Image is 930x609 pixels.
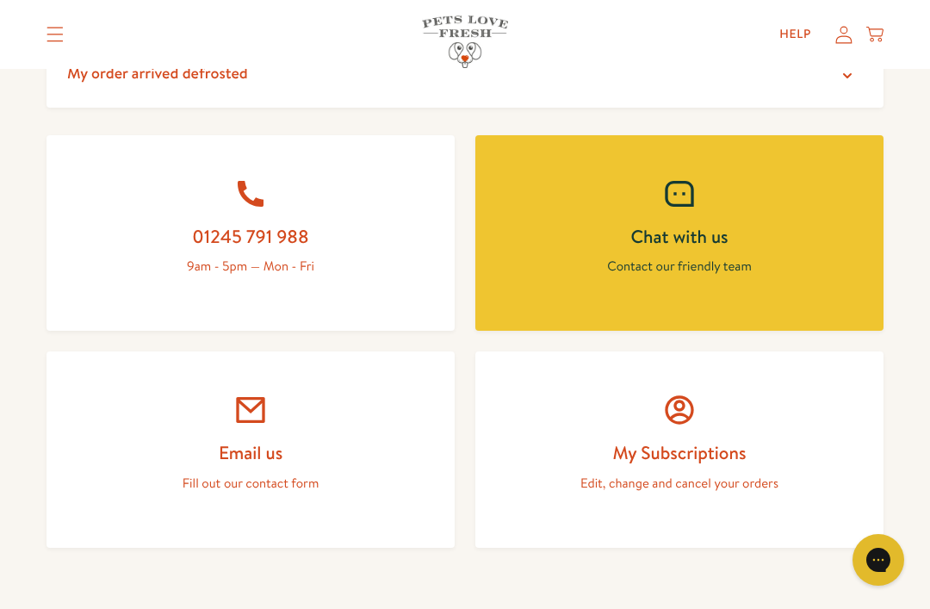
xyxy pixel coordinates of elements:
h2: Email us [88,441,413,464]
a: 01245 791 988 9am - 5pm — Mon - Fri [46,135,455,332]
p: 9am - 5pm — Mon - Fri [88,255,413,277]
p: Contact our friendly team [517,255,842,277]
h2: Chat with us [517,225,842,248]
img: Pets Love Fresh [422,16,508,68]
a: Help [766,17,825,52]
a: Chat with us Contact our friendly team [475,135,883,332]
a: My Subscriptions Edit, change and cancel your orders [475,351,883,548]
iframe: Gorgias live chat messenger [844,528,913,592]
p: Edit, change and cancel your orders [517,472,842,494]
summary: My order arrived defrosted [46,40,883,108]
p: Fill out our contact form [88,472,413,494]
h2: My Subscriptions [517,441,842,464]
summary: Translation missing: en.sections.header.menu [33,13,77,56]
h2: 01245 791 988 [88,225,413,248]
a: Email us Fill out our contact form [46,351,455,548]
span: My order arrived defrosted [67,62,248,84]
